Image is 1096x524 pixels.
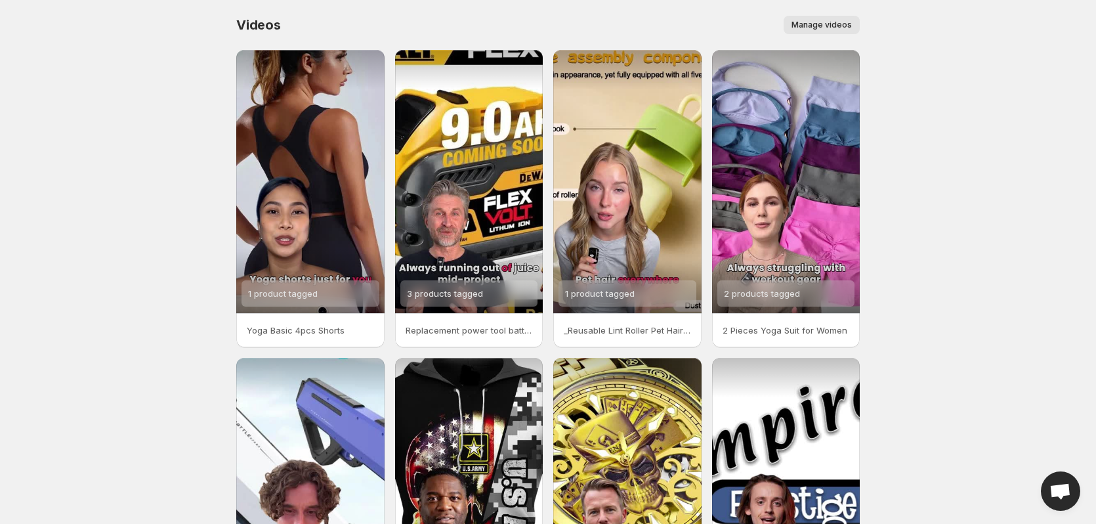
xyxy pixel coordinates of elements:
[784,16,860,34] button: Manage videos
[565,288,635,299] span: 1 product tagged
[791,20,852,30] span: Manage videos
[1041,471,1080,511] a: Open chat
[564,324,691,337] p: _Reusable Lint Roller Pet Hair Remover
[236,17,281,33] span: Videos
[248,288,318,299] span: 1 product tagged
[723,324,850,337] p: 2 Pieces Yoga Suit for Women
[247,324,374,337] p: Yoga Basic 4pcs Shorts
[724,288,800,299] span: 2 products tagged
[407,288,483,299] span: 3 products tagged
[406,324,533,337] p: Replacement power tool battery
